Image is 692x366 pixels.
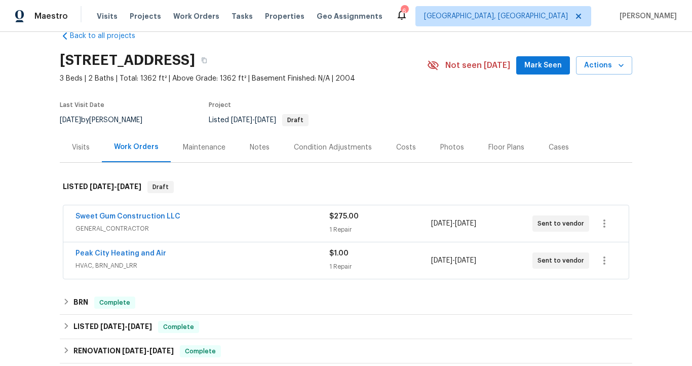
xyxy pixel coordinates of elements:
[63,181,141,193] h6: LISTED
[72,142,90,153] div: Visits
[283,117,307,123] span: Draft
[73,321,152,333] h6: LISTED
[159,322,198,332] span: Complete
[294,142,372,153] div: Condition Adjustments
[396,142,416,153] div: Costs
[516,56,570,75] button: Mark Seen
[117,183,141,190] span: [DATE]
[60,102,104,108] span: Last Visit Date
[431,257,452,264] span: [DATE]
[250,142,270,153] div: Notes
[209,102,231,108] span: Project
[440,142,464,153] div: Photos
[73,345,174,357] h6: RENOVATION
[130,11,161,21] span: Projects
[75,224,329,234] span: GENERAL_CONTRACTOR
[60,114,155,126] div: by [PERSON_NAME]
[401,6,408,16] div: 6
[149,347,174,354] span: [DATE]
[95,298,134,308] span: Complete
[537,255,588,266] span: Sent to vendor
[329,213,359,220] span: $275.00
[97,11,118,21] span: Visits
[424,11,568,21] span: [GEOGRAPHIC_DATA], [GEOGRAPHIC_DATA]
[231,117,276,124] span: -
[329,250,349,257] span: $1.00
[90,183,114,190] span: [DATE]
[60,31,157,41] a: Back to all projects
[60,171,632,203] div: LISTED [DATE]-[DATE]Draft
[122,347,146,354] span: [DATE]
[455,220,476,227] span: [DATE]
[183,142,225,153] div: Maintenance
[181,346,220,356] span: Complete
[255,117,276,124] span: [DATE]
[60,55,195,65] h2: [STREET_ADDRESS]
[209,117,309,124] span: Listed
[90,183,141,190] span: -
[34,11,68,21] span: Maestro
[445,60,510,70] span: Not seen [DATE]
[431,255,476,266] span: -
[616,11,677,21] span: [PERSON_NAME]
[549,142,569,153] div: Cases
[524,59,562,72] span: Mark Seen
[100,323,125,330] span: [DATE]
[122,347,174,354] span: -
[73,297,88,309] h6: BRN
[584,59,624,72] span: Actions
[100,323,152,330] span: -
[60,290,632,315] div: BRN Complete
[60,74,427,84] span: 3 Beds | 2 Baths | Total: 1362 ft² | Above Grade: 1362 ft² | Basement Finished: N/A | 2004
[455,257,476,264] span: [DATE]
[75,213,180,220] a: Sweet Gum Construction LLC
[537,218,588,229] span: Sent to vendor
[128,323,152,330] span: [DATE]
[329,262,431,272] div: 1 Repair
[231,117,252,124] span: [DATE]
[60,339,632,363] div: RENOVATION [DATE]-[DATE]Complete
[195,51,213,69] button: Copy Address
[576,56,632,75] button: Actions
[114,142,159,152] div: Work Orders
[173,11,219,21] span: Work Orders
[431,220,452,227] span: [DATE]
[265,11,304,21] span: Properties
[317,11,382,21] span: Geo Assignments
[75,250,166,257] a: Peak City Heating and Air
[488,142,524,153] div: Floor Plans
[148,182,173,192] span: Draft
[60,117,81,124] span: [DATE]
[75,261,329,271] span: HVAC, BRN_AND_LRR
[232,13,253,20] span: Tasks
[60,315,632,339] div: LISTED [DATE]-[DATE]Complete
[431,218,476,229] span: -
[329,225,431,235] div: 1 Repair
